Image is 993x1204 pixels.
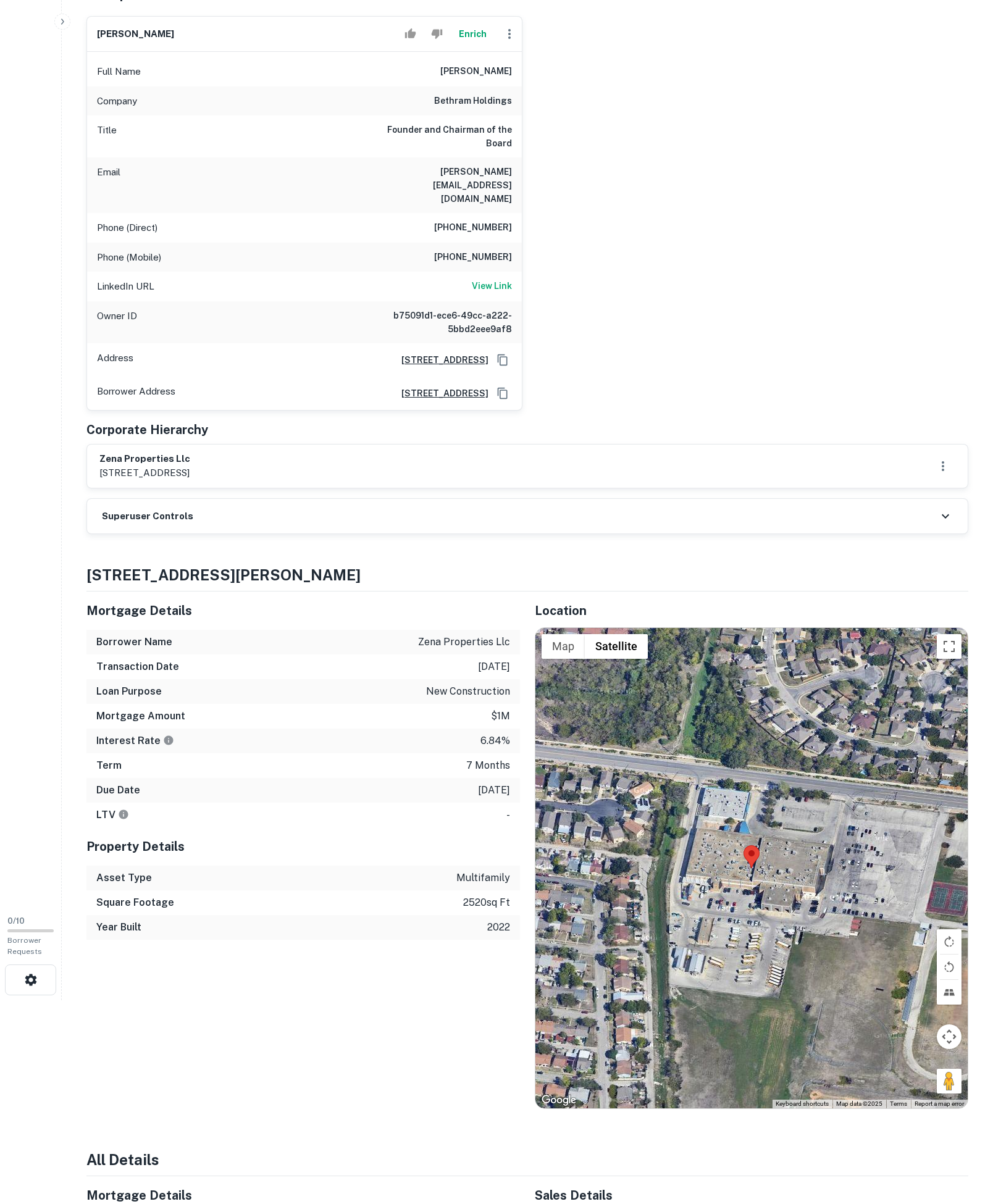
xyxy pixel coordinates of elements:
h6: Due Date [96,783,140,798]
button: Enrich [453,22,492,46]
h6: [PHONE_NUMBER] [434,250,512,265]
button: Keyboard shortcuts [776,1100,829,1108]
h6: Transaction Date [96,659,179,674]
h6: zena properties llc [99,452,190,466]
h4: All Details [86,1148,968,1171]
h4: [STREET_ADDRESS][PERSON_NAME] [86,564,968,586]
h6: Borrower Name [96,635,172,650]
p: new construction [426,684,510,699]
h5: Corporate Hierarchy [86,420,208,439]
p: 2022 [487,920,510,935]
button: Accept [400,22,421,46]
p: LinkedIn URL [97,279,154,294]
a: Terms (opens in new tab) [890,1100,907,1107]
h5: Location [535,601,968,620]
h6: [PERSON_NAME] [440,64,512,79]
p: 2520 sq ft [463,895,510,910]
p: 6.84% [480,734,510,748]
p: 7 months [466,758,510,773]
h6: Interest Rate [96,734,174,748]
img: Google [538,1092,579,1108]
a: Report a map error [915,1100,964,1107]
button: Show satellite imagery [585,634,648,659]
p: $1m [491,709,510,724]
h6: Founder and Chairman of the Board [364,123,512,150]
h6: bethram holdings [434,94,512,109]
p: zena properties llc [418,635,510,650]
h6: Superuser Controls [102,509,193,524]
h6: LTV [96,808,129,822]
a: [STREET_ADDRESS] [392,353,488,367]
p: - [506,808,510,822]
h6: View Link [472,279,512,293]
svg: The interest rates displayed on the website are for informational purposes only and may be report... [163,735,174,746]
button: Drag Pegman onto the map to open Street View [937,1069,962,1093]
h6: Loan Purpose [96,684,162,699]
span: 0 / 10 [7,916,25,926]
p: [DATE] [478,783,510,798]
iframe: Chat Widget [931,1105,993,1164]
button: Copy Address [493,384,512,403]
h6: b75091d1-ece6-49cc-a222-5bbd2eee9af8 [364,309,512,336]
button: Toggle fullscreen view [937,634,962,659]
p: Address [97,351,133,369]
a: [STREET_ADDRESS] [392,387,488,400]
h5: Property Details [86,837,520,856]
p: [STREET_ADDRESS] [99,466,190,480]
span: Map data ©2025 [836,1100,882,1107]
h6: Mortgage Amount [96,709,185,724]
button: Show street map [542,634,585,659]
button: Rotate map counterclockwise [937,955,962,979]
svg: LTVs displayed on the website are for informational purposes only and may be reported incorrectly... [118,809,129,820]
p: Full Name [97,64,141,79]
p: Phone (Direct) [97,220,157,235]
h5: Mortgage Details [86,601,520,620]
h6: Asset Type [96,871,152,885]
button: Tilt map [937,980,962,1005]
h6: Square Footage [96,895,174,910]
h6: [PERSON_NAME] [97,27,174,41]
h6: [PHONE_NUMBER] [434,220,512,235]
p: Title [97,123,117,150]
button: Map camera controls [937,1024,962,1049]
button: Copy Address [493,351,512,369]
p: Phone (Mobile) [97,250,161,265]
h6: Year Built [96,920,141,935]
a: View Link [472,279,512,294]
button: Rotate map clockwise [937,929,962,954]
span: Borrower Requests [7,936,42,956]
h6: [PERSON_NAME][EMAIL_ADDRESS][DOMAIN_NAME] [364,165,512,206]
h6: Term [96,758,122,773]
button: Reject [426,22,448,46]
a: Open this area in Google Maps (opens a new window) [538,1092,579,1108]
p: Owner ID [97,309,137,336]
p: Email [97,165,120,206]
p: Company [97,94,137,109]
p: [DATE] [478,659,510,674]
p: Borrower Address [97,384,175,403]
p: multifamily [456,871,510,885]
